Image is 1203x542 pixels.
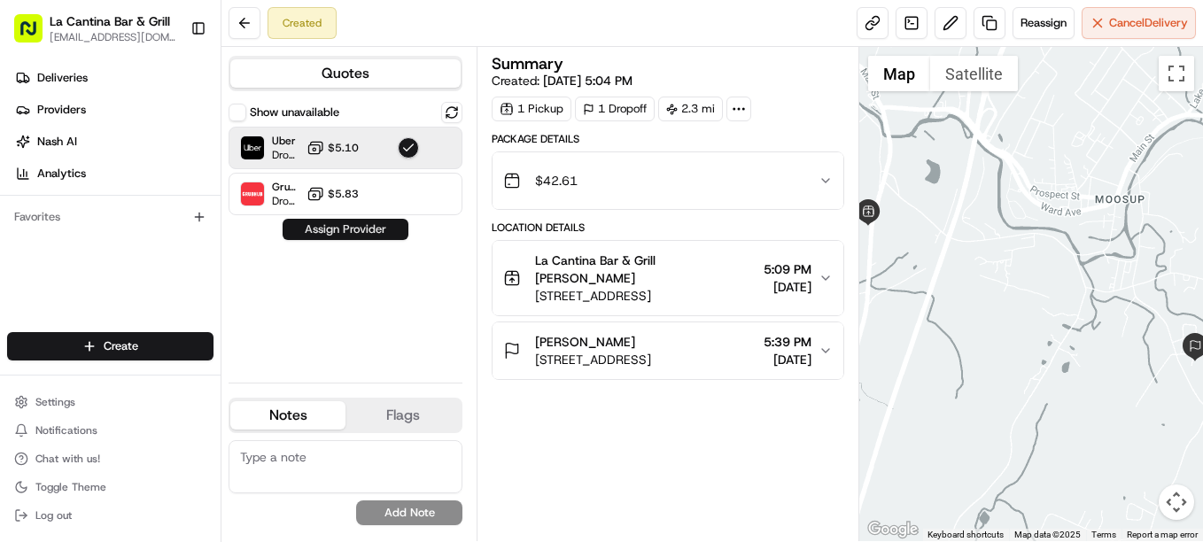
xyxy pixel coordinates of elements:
[764,333,811,351] span: 5:39 PM
[18,258,46,286] img: Regen Pajulas
[275,227,322,248] button: See all
[1082,7,1196,39] button: CancelDelivery
[176,411,214,424] span: Pylon
[50,30,176,44] button: [EMAIL_ADDRESS][DOMAIN_NAME]
[241,182,264,205] img: Grubhub
[272,194,299,208] span: Dropoff ETA 26 minutes
[7,475,213,499] button: Toggle Theme
[230,59,461,88] button: Quotes
[35,395,75,409] span: Settings
[18,306,46,334] img: Masood Aslam
[658,97,723,121] div: 2.3 mi
[1013,7,1075,39] button: Reassign
[143,389,291,421] a: 💻API Documentation
[35,508,72,523] span: Log out
[7,446,213,471] button: Chat with us!
[7,332,213,360] button: Create
[764,260,811,278] span: 5:09 PM
[764,351,811,368] span: [DATE]
[575,97,655,121] div: 1 Dropoff
[1091,530,1116,539] a: Terms (opens in new tab)
[133,275,139,289] span: •
[493,241,843,315] button: La Cantina Bar & Grill [PERSON_NAME][STREET_ADDRESS]5:09 PM[DATE]
[18,169,50,201] img: 1736555255976-a54dd68f-1ca7-489b-9aae-adbdc363a1c4
[492,221,844,235] div: Location Details
[1021,15,1067,31] span: Reassign
[241,136,264,159] img: Uber
[493,152,843,209] button: $42.61
[7,390,213,414] button: Settings
[80,187,244,201] div: We're available if you need us!
[7,96,221,124] a: Providers
[272,148,299,162] span: Dropoff ETA 24 minutes
[543,73,633,89] span: [DATE] 5:04 PM
[35,275,50,290] img: 1736555255976-a54dd68f-1ca7-489b-9aae-adbdc363a1c4
[272,180,299,194] span: Grubhub
[55,275,129,289] span: Regen Pajulas
[927,529,1004,541] button: Keyboard shortcuts
[1159,484,1194,520] button: Map camera controls
[307,185,359,203] button: $5.83
[104,338,138,354] span: Create
[50,12,170,30] button: La Cantina Bar & Grill
[1014,530,1081,539] span: Map data ©2025
[1127,530,1198,539] a: Report a map error
[18,71,322,99] p: Welcome 👋
[250,105,339,120] label: Show unavailable
[37,166,86,182] span: Analytics
[7,128,221,156] a: Nash AI
[272,134,299,148] span: Uber
[328,187,359,201] span: $5.83
[18,398,32,412] div: 📗
[535,287,757,305] span: [STREET_ADDRESS]
[37,102,86,118] span: Providers
[167,396,284,414] span: API Documentation
[930,56,1018,91] button: Show satellite imagery
[11,389,143,421] a: 📗Knowledge Base
[1109,15,1188,31] span: Cancel Delivery
[7,7,183,50] button: La Cantina Bar & Grill[EMAIL_ADDRESS][DOMAIN_NAME]
[535,333,635,351] span: [PERSON_NAME]
[345,401,461,430] button: Flags
[7,503,213,528] button: Log out
[492,97,571,121] div: 1 Pickup
[18,230,119,244] div: Past conversations
[535,172,578,190] span: $42.61
[35,452,100,466] span: Chat with us!
[143,275,179,289] span: [DATE]
[35,396,136,414] span: Knowledge Base
[55,322,144,337] span: [PERSON_NAME]
[864,518,922,541] img: Google
[535,351,651,368] span: [STREET_ADDRESS]
[230,401,345,430] button: Notes
[535,252,757,287] span: La Cantina Bar & Grill [PERSON_NAME]
[35,480,106,494] span: Toggle Theme
[147,322,153,337] span: •
[864,518,922,541] a: Open this area in Google Maps (opens a new window)
[37,134,77,150] span: Nash AI
[868,56,930,91] button: Show street map
[157,322,193,337] span: [DATE]
[492,72,633,89] span: Created:
[492,56,563,72] h3: Summary
[764,278,811,296] span: [DATE]
[150,398,164,412] div: 💻
[492,132,844,146] div: Package Details
[328,141,359,155] span: $5.10
[35,323,50,337] img: 1736555255976-a54dd68f-1ca7-489b-9aae-adbdc363a1c4
[7,418,213,443] button: Notifications
[37,70,88,86] span: Deliveries
[37,169,69,201] img: 9188753566659_6852d8bf1fb38e338040_72.png
[7,203,213,231] div: Favorites
[18,18,53,53] img: Nash
[7,64,221,92] a: Deliveries
[493,322,843,379] button: [PERSON_NAME][STREET_ADDRESS]5:39 PM[DATE]
[46,114,292,133] input: Clear
[125,410,214,424] a: Powered byPylon
[35,423,97,437] span: Notifications
[283,219,408,240] button: Assign Provider
[301,174,322,196] button: Start new chat
[7,159,221,188] a: Analytics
